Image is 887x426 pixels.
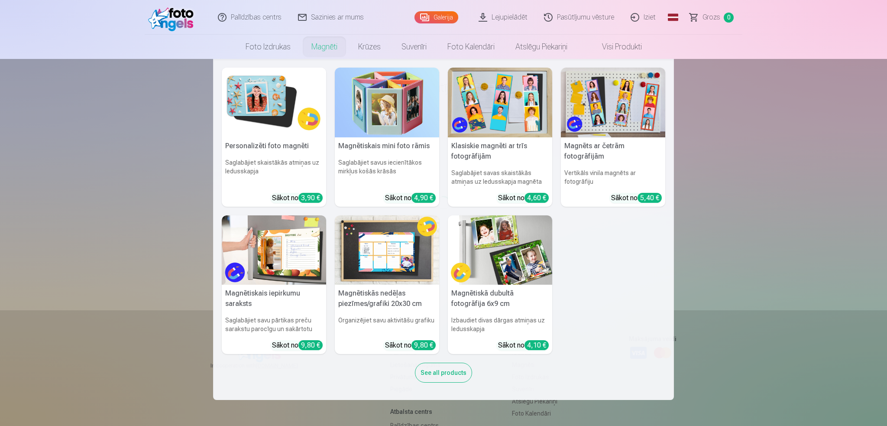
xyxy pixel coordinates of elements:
[702,12,720,23] span: Grozs
[724,13,734,23] span: 0
[391,35,437,59] a: Suvenīri
[335,68,439,137] img: Magnētiskais mini foto rāmis
[415,367,472,377] a: See all products
[448,312,552,337] h6: Izbaudiet divas dārgas atmiņas uz ledusskapja
[235,35,301,59] a: Foto izdrukas
[448,68,552,137] img: Klasiskie magnēti ar trīs fotogrāfijām
[414,11,458,23] a: Galerija
[335,285,439,312] h5: Magnētiskās nedēļas piezīmes/grafiki 20x30 cm
[335,215,439,285] img: Magnētiskās nedēļas piezīmes/grafiki 20x30 cm
[222,68,326,207] a: Personalizēti foto magnētiPersonalizēti foto magnētiSaglabājiet skaistākās atmiņas uz ledusskapja...
[222,155,326,189] h6: Saglabājiet skaistākās atmiņas uz ledusskapja
[385,340,436,351] div: Sākot no
[298,193,323,203] div: 3,90 €
[298,340,323,350] div: 9,80 €
[561,68,665,207] a: Magnēts ar četrām fotogrāfijāmMagnēts ar četrām fotogrāfijāmVertikāls vinila magnēts ar fotogrāfi...
[222,215,326,285] img: Magnētiskais iepirkumu saraksts
[448,165,552,189] h6: Saglabājiet savas skaistākās atmiņas uz ledusskapja magnēta
[561,165,665,189] h6: Vertikāls vinila magnēts ar fotogrāfiju
[505,35,578,59] a: Atslēgu piekariņi
[335,312,439,337] h6: Organizējiet savu aktivitāšu grafiku
[524,193,549,203] div: 4,60 €
[335,215,439,354] a: Magnētiskās nedēļas piezīmes/grafiki 20x30 cmMagnētiskās nedēļas piezīmes/grafiki 20x30 cmOrganiz...
[222,137,326,155] h5: Personalizēti foto magnēti
[524,340,549,350] div: 4,10 €
[437,35,505,59] a: Foto kalendāri
[448,68,552,207] a: Klasiskie magnēti ar trīs fotogrāfijāmKlasiskie magnēti ar trīs fotogrāfijāmSaglabājiet savas ska...
[561,137,665,165] h5: Magnēts ar četrām fotogrāfijām
[272,193,323,203] div: Sākot no
[498,340,549,351] div: Sākot no
[222,285,326,312] h5: Magnētiskais iepirkumu saraksts
[411,340,436,350] div: 9,80 €
[448,137,552,165] h5: Klasiskie magnēti ar trīs fotogrāfijām
[148,3,198,31] img: /fa3
[301,35,348,59] a: Magnēti
[335,68,439,207] a: Magnētiskais mini foto rāmisMagnētiskais mini foto rāmisSaglabājiet savus iecienītākos mirkļus ko...
[415,363,472,383] div: See all products
[272,340,323,351] div: Sākot no
[578,35,652,59] a: Visi produkti
[411,193,436,203] div: 4,90 €
[385,193,436,203] div: Sākot no
[448,285,552,312] h5: Magnētiskā dubultā fotogrāfija 6x9 cm
[638,193,662,203] div: 5,40 €
[222,68,326,137] img: Personalizēti foto magnēti
[611,193,662,203] div: Sākot no
[348,35,391,59] a: Krūzes
[222,312,326,337] h6: Saglabājiet savu pārtikas preču sarakstu parocīgu un sakārtotu
[222,215,326,354] a: Magnētiskais iepirkumu sarakstsMagnētiskais iepirkumu sarakstsSaglabājiet savu pārtikas preču sar...
[335,155,439,189] h6: Saglabājiet savus iecienītākos mirkļus košās krāsās
[335,137,439,155] h5: Magnētiskais mini foto rāmis
[448,215,552,285] img: Magnētiskā dubultā fotogrāfija 6x9 cm
[448,215,552,354] a: Magnētiskā dubultā fotogrāfija 6x9 cmMagnētiskā dubultā fotogrāfija 6x9 cmIzbaudiet divas dārgas ...
[561,68,665,137] img: Magnēts ar četrām fotogrāfijām
[498,193,549,203] div: Sākot no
